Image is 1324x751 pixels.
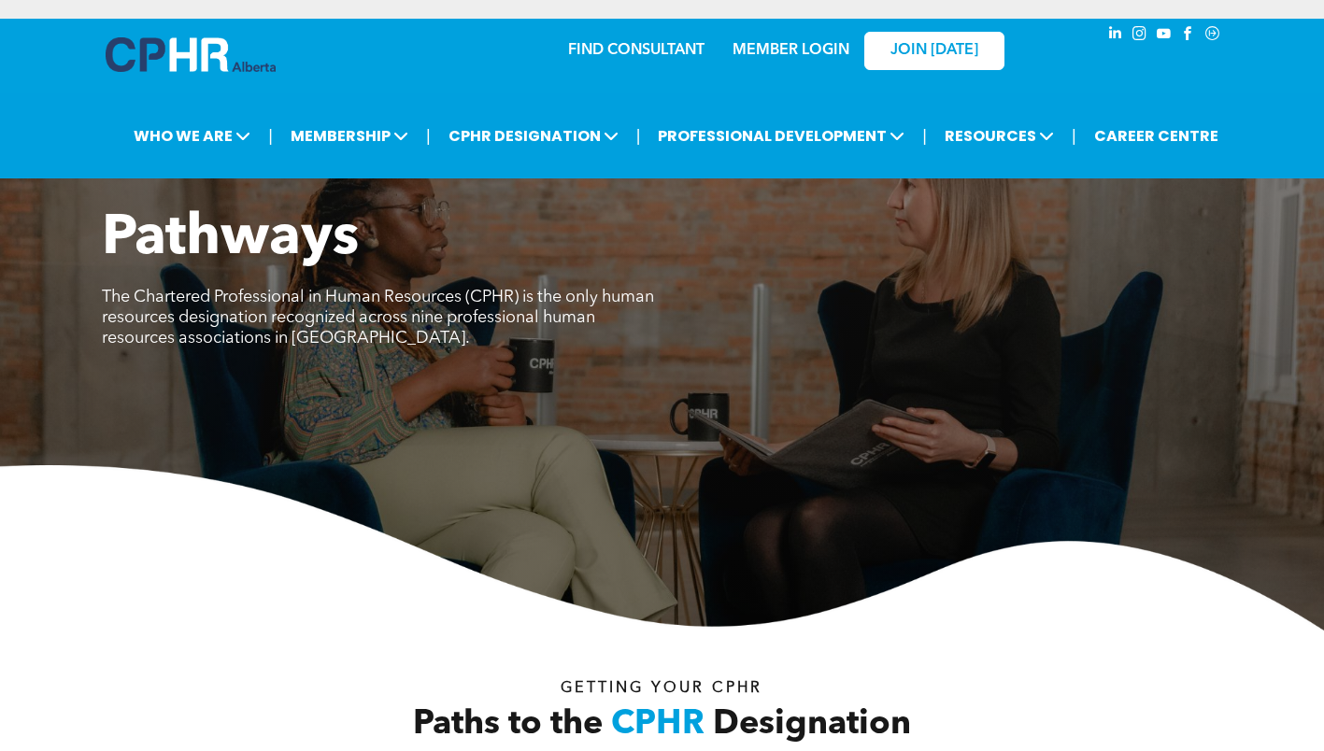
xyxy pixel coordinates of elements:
[939,119,1060,153] span: RESOURCES
[102,211,359,267] span: Pathways
[413,708,603,742] span: Paths to the
[1178,23,1199,49] a: facebook
[268,117,273,155] li: |
[864,32,1004,70] a: JOIN [DATE]
[733,43,849,58] a: MEMBER LOGIN
[561,681,762,696] span: Getting your Cphr
[426,117,431,155] li: |
[1154,23,1175,49] a: youtube
[102,289,654,347] span: The Chartered Professional in Human Resources (CPHR) is the only human resources designation reco...
[890,42,978,60] span: JOIN [DATE]
[128,119,256,153] span: WHO WE ARE
[636,117,641,155] li: |
[1089,119,1224,153] a: CAREER CENTRE
[1072,117,1076,155] li: |
[285,119,414,153] span: MEMBERSHIP
[568,43,705,58] a: FIND CONSULTANT
[611,708,705,742] span: CPHR
[713,708,911,742] span: Designation
[922,117,927,155] li: |
[106,37,276,72] img: A blue and white logo for cp alberta
[1130,23,1150,49] a: instagram
[1105,23,1126,49] a: linkedin
[443,119,624,153] span: CPHR DESIGNATION
[652,119,910,153] span: PROFESSIONAL DEVELOPMENT
[1203,23,1223,49] a: Social network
